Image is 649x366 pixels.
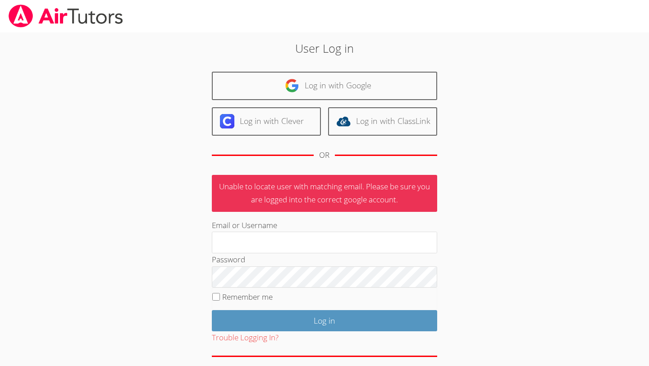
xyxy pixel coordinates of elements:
img: google-logo-50288ca7cdecda66e5e0955fdab243c47b7ad437acaf1139b6f446037453330a.svg [285,78,299,93]
button: Trouble Logging In? [212,331,279,344]
a: Log in with ClassLink [328,107,437,136]
p: Unable to locate user with matching email. Please be sure you are logged into the correct google ... [212,175,437,212]
h2: User Log in [149,40,500,57]
label: Email or Username [212,220,277,230]
label: Remember me [222,292,273,302]
a: Log in with Clever [212,107,321,136]
img: classlink-logo-d6bb404cc1216ec64c9a2012d9dc4662098be43eaf13dc465df04b49fa7ab582.svg [336,114,351,128]
div: OR [319,149,329,162]
input: Log in [212,310,437,331]
img: airtutors_banner-c4298cdbf04f3fff15de1276eac7730deb9818008684d7c2e4769d2f7ddbe033.png [8,5,124,27]
a: Log in with Google [212,72,437,100]
label: Password [212,254,245,265]
img: clever-logo-6eab21bc6e7a338710f1a6ff85c0baf02591cd810cc4098c63d3a4b26e2feb20.svg [220,114,234,128]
